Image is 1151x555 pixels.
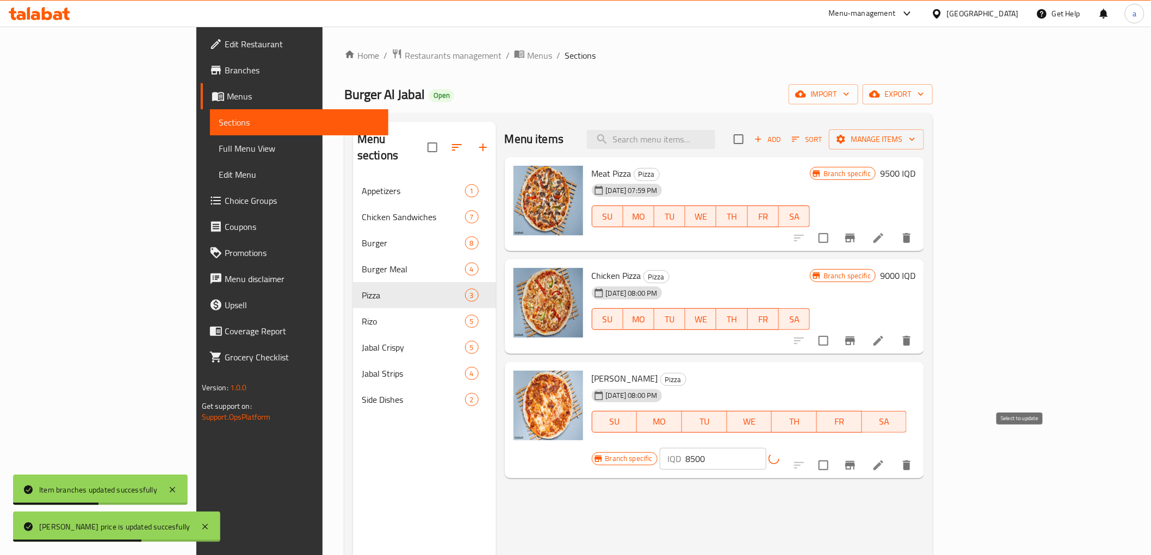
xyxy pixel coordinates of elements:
span: TU [659,311,681,327]
button: WE [727,411,772,433]
a: Coverage Report [201,318,388,344]
span: SA [867,414,903,429]
div: Jabal Crispy5 [353,334,496,360]
div: items [465,210,479,223]
button: FR [748,308,779,330]
button: export [863,84,933,104]
span: [DATE] 07:59 PM [602,185,662,196]
div: items [465,289,479,302]
a: Coupons [201,214,388,240]
input: search [587,130,715,149]
button: TH [772,411,817,433]
a: Menu disclaimer [201,266,388,292]
span: WE [732,414,768,429]
span: Restaurants management [405,49,502,62]
span: Burger [362,236,465,250]
span: Appetizers [362,184,465,197]
div: items [465,236,479,250]
button: FR [817,411,862,433]
span: [DATE] 08:00 PM [602,288,662,298]
span: Menus [227,90,380,103]
span: 4 [466,264,478,275]
span: Select section [727,128,750,151]
span: FR [752,209,775,225]
span: Chicken Pizza [592,267,641,284]
span: Add item [750,131,785,148]
a: Support.OpsPlatform [202,410,271,424]
div: Pizza [660,373,686,386]
span: Coupons [225,220,380,233]
span: Manage items [838,133,915,146]
span: Burger Meal [362,263,465,276]
button: import [789,84,858,104]
span: 4 [466,369,478,379]
div: Burger Meal4 [353,256,496,282]
div: Side Dishes2 [353,386,496,413]
a: Edit Menu [210,161,388,188]
button: Sort [789,131,825,148]
a: Full Menu View [210,135,388,161]
a: Menus [514,48,552,63]
span: Jabal Crispy [362,341,465,354]
button: MO [637,411,682,433]
a: Edit Restaurant [201,31,388,57]
h6: 9500 IQD [880,166,915,181]
a: Restaurants management [392,48,502,63]
span: SU [597,209,619,225]
span: FR [752,311,775,327]
span: import [797,88,850,101]
span: MO [628,311,650,327]
div: Menu-management [829,7,896,20]
a: Branches [201,57,388,83]
button: Branch-specific-item [837,328,863,354]
span: 7 [466,212,478,222]
span: Sort [792,133,822,146]
button: Branch-specific-item [837,452,863,478]
div: Rizo5 [353,308,496,334]
div: [GEOGRAPHIC_DATA] [947,8,1019,20]
span: FR [821,414,858,429]
a: Grocery Checklist [201,344,388,370]
span: Branch specific [601,453,657,464]
div: Appetizers1 [353,178,496,204]
button: Add section [470,134,496,160]
h6: 9000 IQD [880,268,915,283]
nav: Menu sections [353,173,496,417]
span: Edit Menu [219,168,380,181]
button: WE [685,205,716,227]
span: Pizza [362,289,465,302]
span: Jabal Strips [362,367,465,380]
span: WE [690,311,712,327]
div: Jabal Strips4 [353,360,496,386]
span: Version: [202,381,228,395]
a: Edit menu item [872,459,885,472]
span: Branches [225,64,380,77]
span: [DATE] 08:00 PM [602,390,662,401]
div: items [465,367,479,380]
div: items [465,184,479,197]
button: SA [779,308,810,330]
button: delete [894,328,920,354]
span: SA [783,209,806,225]
span: MO [641,414,678,429]
div: Burger8 [353,230,496,256]
a: Sections [210,109,388,135]
button: TU [654,308,685,330]
button: delete [894,225,920,251]
div: Pizza3 [353,282,496,308]
div: Item branches updated successfully [39,484,157,496]
div: Open [429,89,454,102]
span: Pizza [661,373,686,386]
span: Upsell [225,298,380,311]
button: Branch-specific-item [837,225,863,251]
span: Meat Pizza [592,165,632,182]
span: [PERSON_NAME] [592,370,658,386]
span: 3 [466,290,478,301]
span: Get support on: [202,399,252,413]
button: WE [685,308,716,330]
span: 8 [466,238,478,248]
